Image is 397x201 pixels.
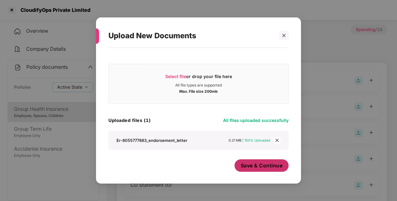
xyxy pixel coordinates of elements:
span: 0.21 MB [229,138,241,143]
span: Select fileor drop your file hereAll file types are supportedMax. File size 200mb [109,69,288,99]
span: close [282,33,286,38]
div: Upload New Documents [108,24,274,48]
span: | 100% Uploaded [242,138,270,143]
span: All files uploaded successfully [223,118,289,123]
h4: Uploaded files (1) [108,117,151,124]
button: Save & Continue [235,159,289,172]
div: or drop your file here [165,73,232,83]
span: Save & Continue [241,162,283,169]
div: Er-8055777883_endorsement_letter [116,138,187,143]
span: close [274,137,281,144]
div: Max. File size 200mb [179,88,218,94]
div: All file types are supported [175,83,222,88]
span: Select file [165,74,186,79]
